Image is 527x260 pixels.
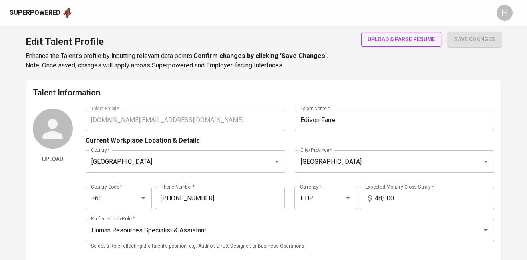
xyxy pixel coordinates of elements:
[138,193,149,204] button: Open
[271,156,282,167] button: Open
[454,34,495,44] span: save changes
[368,34,435,44] span: upload & parse resume
[480,224,491,236] button: Open
[91,242,489,250] p: Select a Role reflecting the talent’s position, e.g. Auditor, UI/UX Designer, or Business Operati...
[26,51,328,70] p: Enhance the Talent's profile by inputting relevant data points. Note: Once saved, changes will ap...
[480,156,491,167] button: Open
[86,136,200,145] p: Current Workplace Location & Details
[497,5,513,21] div: H
[62,7,73,19] img: app logo
[342,193,354,204] button: Open
[10,7,73,19] a: Superpoweredapp logo
[448,32,501,47] button: save changes
[33,86,494,99] h6: Talent Information
[33,152,73,167] button: Upload
[361,32,441,47] button: upload & parse resume
[36,154,70,164] span: Upload
[10,8,60,18] div: Superpowered
[26,32,328,51] h1: Edit Talent Profile
[193,52,328,60] b: Confirm changes by clicking 'Save Changes'.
